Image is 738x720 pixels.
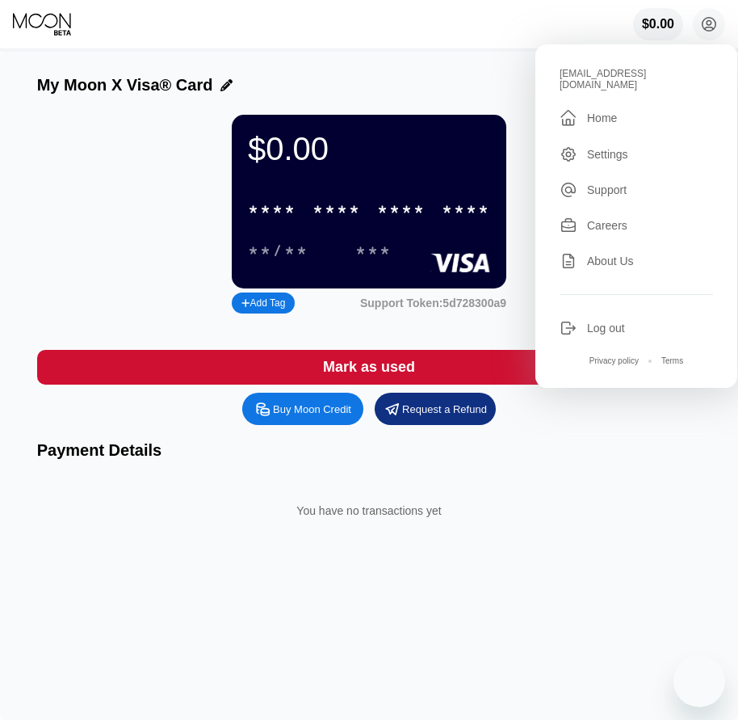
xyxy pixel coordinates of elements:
[560,319,713,337] div: Log out
[587,255,634,267] div: About Us
[37,350,702,385] div: Mark as used
[560,108,577,128] div: 
[402,402,487,416] div: Request a Refund
[560,145,713,163] div: Settings
[633,8,683,40] div: $0.00
[587,219,627,232] div: Careers
[232,293,295,314] div: Add Tag
[241,297,285,309] div: Add Tag
[661,356,683,365] div: Terms
[360,297,506,309] div: Support Token: 5d728300a9
[50,488,689,533] div: You have no transactions yet
[673,655,725,707] iframe: Button to launch messaging window
[273,402,351,416] div: Buy Moon Credit
[587,148,628,161] div: Settings
[323,358,415,377] div: Mark as used
[587,183,627,196] div: Support
[560,217,713,234] div: Careers
[37,441,702,460] div: Payment Details
[560,108,713,128] div: Home
[375,393,496,425] div: Request a Refund
[360,297,506,309] div: Support Token:5d728300a9
[37,76,213,95] div: My Moon X Visa® Card
[642,17,674,32] div: $0.00
[587,112,617,124] div: Home
[587,322,625,335] div: Log out
[242,393,363,425] div: Buy Moon Credit
[560,181,713,199] div: Support
[560,68,713,91] div: [EMAIL_ADDRESS][DOMAIN_NAME]
[560,252,713,270] div: About Us
[589,356,639,365] div: Privacy policy
[248,131,490,167] div: $0.00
